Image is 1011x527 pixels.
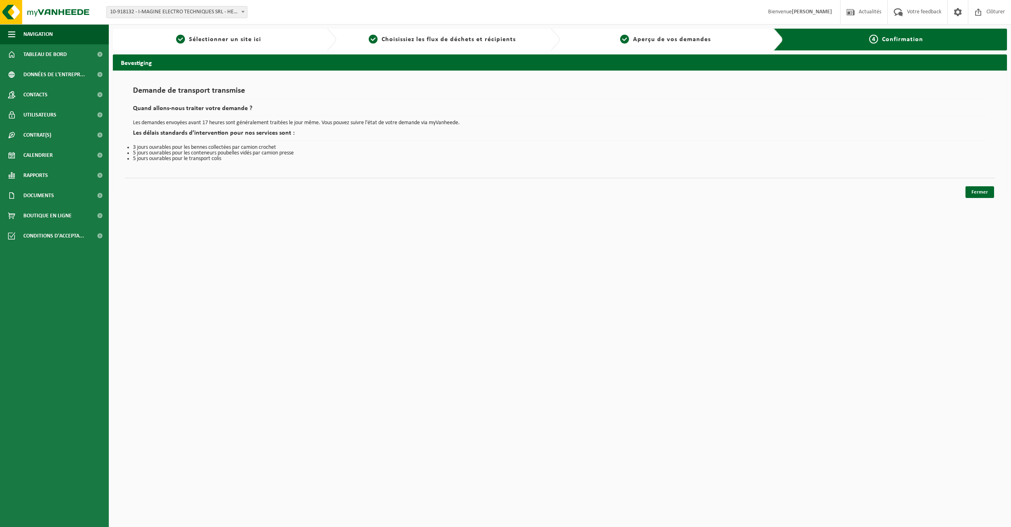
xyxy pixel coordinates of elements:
span: Tableau de bord [23,44,67,65]
li: 3 jours ouvrables pour les bennes collectées par camion crochet [133,145,987,150]
span: Sélectionner un site ici [189,36,261,43]
span: Aperçu de vos demandes [633,36,711,43]
span: 1 [176,35,185,44]
span: 3 [620,35,629,44]
span: Données de l'entrepr... [23,65,85,85]
h2: Les délais standards d’intervention pour nos services sont : [133,130,987,141]
span: Conditions d'accepta... [23,226,84,246]
strong: [PERSON_NAME] [792,9,832,15]
span: Documents [23,185,54,206]
span: Boutique en ligne [23,206,72,226]
a: Fermer [965,186,994,198]
span: Contacts [23,85,48,105]
a: 2Choisissiez les flux de déchets et récipients [340,35,544,44]
li: 5 jours ouvrables pour le transport colis [133,156,987,162]
span: 4 [869,35,878,44]
iframe: chat widget [4,509,135,527]
a: 3Aperçu de vos demandes [564,35,768,44]
span: 10-918132 - I-MAGINE ELECTRO TECHNIQUES SRL - HERCHIES [107,6,247,18]
span: Contrat(s) [23,125,51,145]
span: Rapports [23,165,48,185]
span: Confirmation [882,36,923,43]
span: Utilisateurs [23,105,56,125]
span: Calendrier [23,145,53,165]
span: Choisissiez les flux de déchets et récipients [382,36,516,43]
h2: Bevestiging [113,54,1007,70]
li: 5 jours ouvrables pour les conteneurs poubelles vidés par camion presse [133,150,987,156]
span: Navigation [23,24,53,44]
a: 1Sélectionner un site ici [117,35,320,44]
h1: Demande de transport transmise [133,87,987,99]
span: 10-918132 - I-MAGINE ELECTRO TECHNIQUES SRL - HERCHIES [106,6,247,18]
span: 2 [369,35,378,44]
h2: Quand allons-nous traiter votre demande ? [133,105,987,116]
p: Les demandes envoyées avant 17 heures sont généralement traitées le jour même. Vous pouvez suivre... [133,120,987,126]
